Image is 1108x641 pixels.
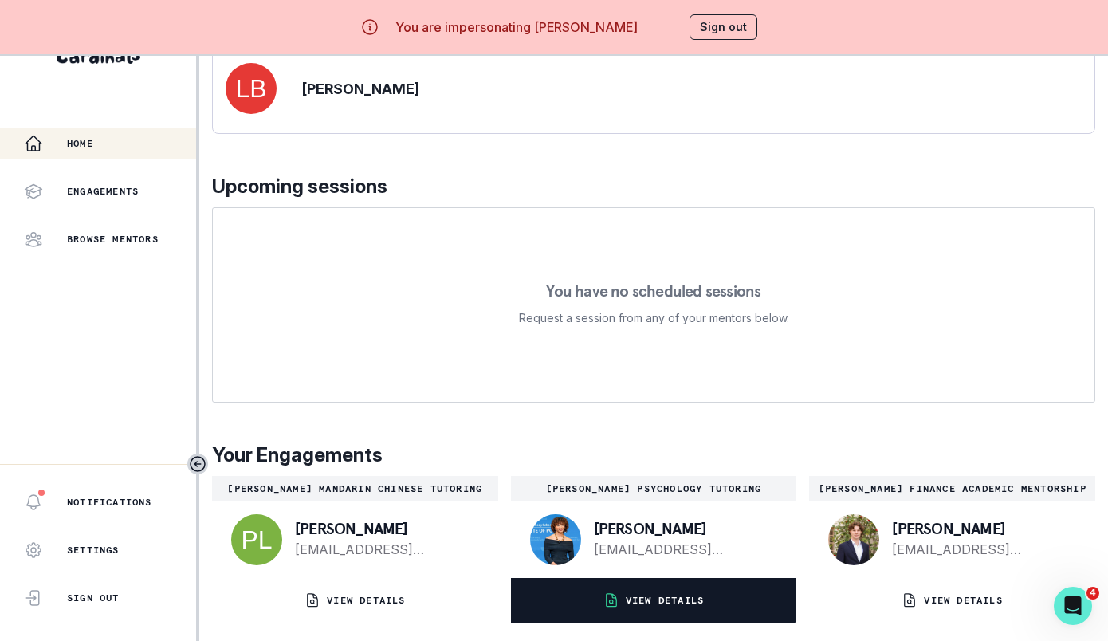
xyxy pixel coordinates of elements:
[594,521,772,537] p: [PERSON_NAME]
[892,521,1070,537] p: [PERSON_NAME]
[212,172,1095,201] p: Upcoming sessions
[546,283,760,299] p: You have no scheduled sessions
[226,63,277,114] img: svg
[67,544,120,556] p: Settings
[187,454,208,474] button: Toggle sidebar
[212,578,498,623] button: VIEW DETAILS
[395,18,638,37] p: You are impersonating [PERSON_NAME]
[295,521,473,537] p: [PERSON_NAME]
[67,233,159,246] p: Browse Mentors
[67,185,139,198] p: Engagements
[302,78,419,100] p: [PERSON_NAME]
[690,14,757,40] button: Sign out
[519,309,789,328] p: Request a session from any of your mentors below.
[1054,587,1092,625] iframe: Intercom live chat
[295,540,473,559] a: [EMAIL_ADDRESS][DOMAIN_NAME]
[626,594,704,607] p: VIEW DETAILS
[892,540,1070,559] a: [EMAIL_ADDRESS][DOMAIN_NAME]
[327,594,405,607] p: VIEW DETAILS
[924,594,1002,607] p: VIEW DETAILS
[809,578,1095,623] button: VIEW DETAILS
[1086,587,1099,600] span: 4
[67,496,152,509] p: Notifications
[67,592,120,604] p: Sign Out
[67,137,93,150] p: Home
[815,482,1089,495] p: [PERSON_NAME] Finance Academic Mentorship
[511,578,797,623] button: VIEW DETAILS
[594,540,772,559] a: [EMAIL_ADDRESS][DOMAIN_NAME]
[212,441,1095,470] p: Your Engagements
[218,482,492,495] p: [PERSON_NAME] Mandarin Chinese tutoring
[517,482,791,495] p: [PERSON_NAME] Psychology tutoring
[231,514,282,565] img: svg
